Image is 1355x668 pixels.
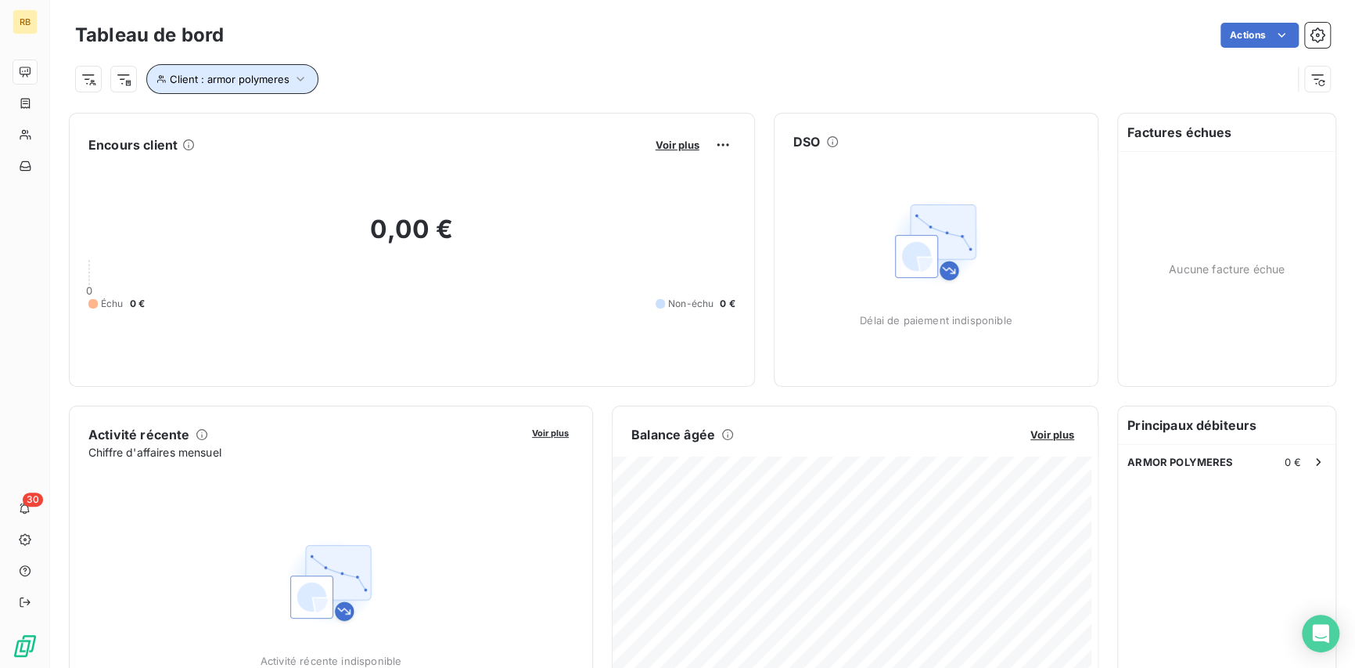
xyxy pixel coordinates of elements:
[668,297,713,311] span: Non-échu
[88,425,189,444] h6: Activité récente
[532,428,569,439] span: Voir plus
[886,192,986,292] img: Empty state
[13,634,38,659] img: Logo LeanPay
[86,284,92,297] span: 0
[1220,23,1299,48] button: Actions
[1026,428,1079,442] button: Voir plus
[1285,456,1301,468] span: 0 €
[1169,261,1285,277] span: Aucune facture échue
[720,297,735,311] span: 0 €
[261,655,401,667] span: Activité récente indisponible
[75,21,224,49] h3: Tableau de bord
[13,9,38,34] div: RB
[101,297,124,311] span: Échu
[860,314,1012,327] span: Délai de paiement indisponible
[1127,456,1233,468] span: ARMOR POLYMERES
[527,425,573,439] button: Voir plus
[88,135,178,154] h6: Encours client
[656,139,699,151] span: Voir plus
[281,533,381,633] img: Empty state
[23,493,43,507] span: 30
[793,132,820,151] h6: DSO
[130,297,145,311] span: 0 €
[1030,428,1074,441] span: Voir plus
[651,138,704,152] button: Voir plus
[631,425,715,444] h6: Balance âgée
[88,214,735,261] h2: 0,00 €
[88,444,521,460] span: Chiffre d'affaires mensuel
[1118,114,1335,151] h6: Factures échues
[1118,406,1335,444] h6: Principaux débiteurs
[170,73,289,85] span: Client : armor polymeres
[1302,615,1339,652] div: Open Intercom Messenger
[146,64,318,94] button: Client : armor polymeres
